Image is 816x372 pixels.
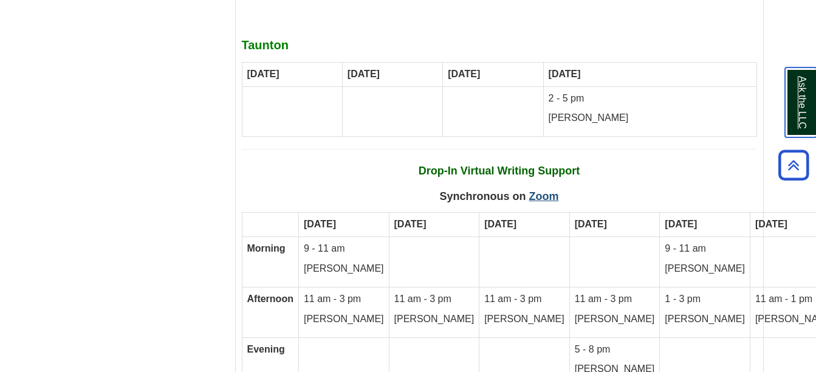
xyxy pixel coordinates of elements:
p: [PERSON_NAME] [665,312,745,326]
strong: [DATE] [348,69,380,79]
p: [PERSON_NAME] [484,312,564,326]
p: 9 - 11 am [665,242,745,256]
p: 9 - 11 am [304,242,384,256]
strong: [DATE] [575,219,607,229]
a: Zoom [529,190,559,202]
strong: Afternoon [247,294,293,304]
strong: [DATE] [484,219,516,229]
p: [PERSON_NAME] [549,111,752,125]
p: [PERSON_NAME] [665,262,745,276]
p: [PERSON_NAME] [394,312,475,326]
strong: Evening [247,344,285,354]
a: Back to Top [774,157,813,173]
p: 11 am - 3 pm [394,292,475,306]
strong: [DATE] [448,69,480,79]
strong: [DATE] [755,219,787,229]
strong: [DATE] [665,219,697,229]
p: 11 am - 3 pm [304,292,384,306]
p: 1 - 3 pm [665,292,745,306]
strong: [DATE] [247,69,279,79]
span: Synchronous on [439,190,558,202]
strong: [DATE] [549,69,581,79]
p: [PERSON_NAME] [304,312,384,326]
p: 11 am - 3 pm [575,292,655,306]
p: 5 - 8 pm [575,343,655,357]
strong: [DATE] [394,219,427,229]
p: 11 am - 3 pm [484,292,564,306]
strong: [DATE] [304,219,336,229]
p: [PERSON_NAME] [304,262,384,276]
p: [PERSON_NAME] [575,312,655,326]
strong: Morning [247,243,286,253]
p: 2 - 5 pm [549,92,752,106]
strong: Drop-In Virtual Writing Support [419,165,580,177]
strong: Taunton [242,38,289,52]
